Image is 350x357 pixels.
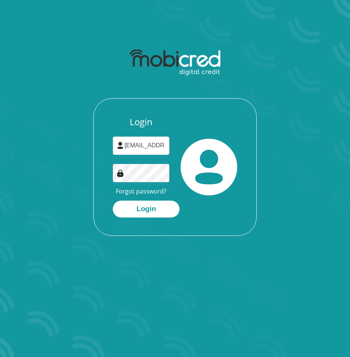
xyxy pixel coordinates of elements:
[130,49,220,76] img: mobicred logo
[113,136,169,155] input: Username
[116,187,166,195] a: Forgot password?
[113,117,169,127] h3: Login
[113,201,179,217] button: Login
[117,169,124,177] img: Image
[117,142,124,149] img: user-icon image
